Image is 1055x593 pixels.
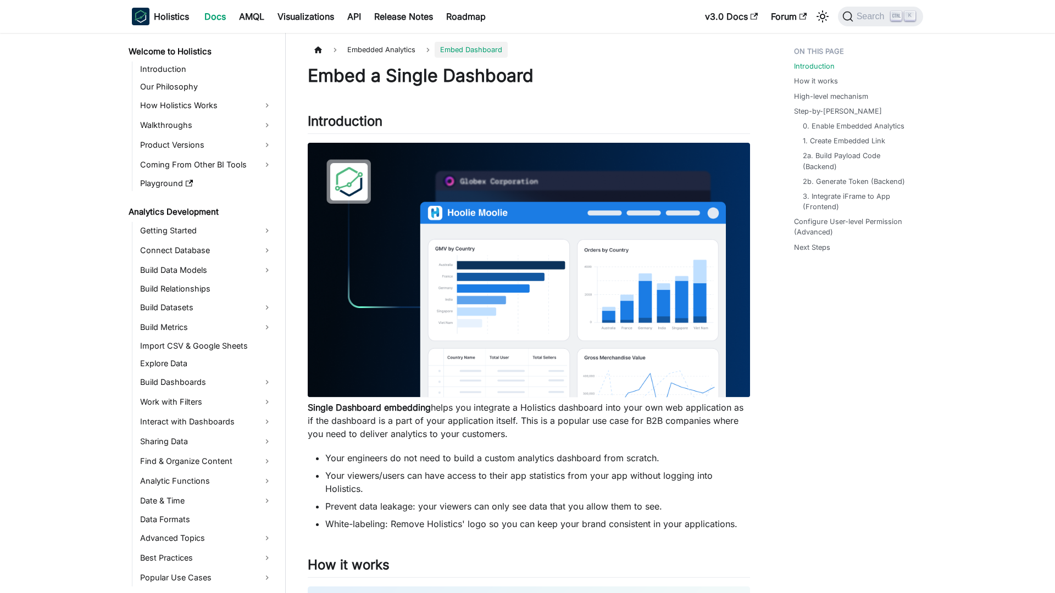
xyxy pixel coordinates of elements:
a: 2b. Generate Token (Backend) [803,176,905,187]
nav: Breadcrumbs [308,42,750,58]
p: helps you integrate a Holistics dashboard into your own web application as if the dashboard is a ... [308,401,750,440]
a: Next Steps [794,242,830,253]
a: Welcome to Holistics [125,44,276,59]
a: Sharing Data [137,433,276,450]
a: Introduction [137,61,276,77]
a: Playground [137,176,276,191]
span: Embed Dashboard [435,42,508,58]
a: How Holistics Works [137,97,276,114]
a: Getting Started [137,222,276,239]
a: API [341,8,368,25]
strong: Single Dashboard embedding [308,402,431,413]
a: Connect Database [137,242,276,259]
a: 2a. Build Payload Code (Backend) [803,150,912,171]
img: Holistics [132,8,149,25]
a: Home page [308,42,329,58]
a: v3.0 Docs [698,8,764,25]
h2: How it works [308,557,750,578]
li: White-labeling: Remove Holistics' logo so you can keep your brand consistent in your applications. [325,517,750,530]
a: Find & Organize Content [137,452,276,470]
a: Popular Use Cases [137,569,276,586]
a: Best Practices [137,549,276,567]
a: High-level mechanism [794,91,868,102]
kbd: K [904,11,915,21]
span: Embedded Analytics [342,42,421,58]
a: How it works [794,76,838,86]
h2: Introduction [308,113,750,134]
li: Your engineers do not need to build a custom analytics dashboard from scratch. [325,451,750,465]
a: Product Versions [137,136,276,154]
a: Configure User-level Permission (Advanced) [794,216,917,237]
img: Embedded Dashboard [308,143,750,398]
a: AMQL [232,8,271,25]
a: Data Formats [137,512,276,527]
a: Docs [198,8,232,25]
a: 0. Enable Embedded Analytics [803,121,904,131]
h1: Embed a Single Dashboard [308,65,750,87]
a: Release Notes [368,8,440,25]
a: Walkthroughs [137,116,276,134]
a: Explore Data [137,356,276,371]
button: Switch between dark and light mode (currently light mode) [814,8,831,25]
nav: Docs sidebar [121,33,286,593]
a: Coming From Other BI Tools [137,156,276,174]
a: Step-by-[PERSON_NAME] [794,106,882,116]
a: Analytics Development [125,204,276,220]
a: Date & Time [137,492,276,510]
a: Introduction [794,61,835,71]
a: Advanced Topics [137,529,276,547]
a: Our Philosophy [137,79,276,94]
a: 3. Integrate iFrame to App (Frontend) [803,191,912,212]
a: Roadmap [440,8,492,25]
li: Prevent data leakage: your viewers can only see data that you allow them to see. [325,500,750,513]
a: Forum [764,8,813,25]
a: Build Relationships [137,281,276,296]
a: Import CSV & Google Sheets [137,338,276,354]
a: Visualizations [271,8,341,25]
span: Search [853,12,891,21]
b: Holistics [154,10,189,23]
a: Build Metrics [137,318,276,336]
a: Build Dashboards [137,373,276,391]
a: Build Data Models [137,261,276,279]
a: Work with Filters [137,393,276,411]
a: HolisticsHolistics [132,8,189,25]
a: Analytic Functions [137,472,276,490]
button: Search (Ctrl+K) [838,7,923,26]
li: Your viewers/users can have access to their app statistics from your app without logging into Hol... [325,469,750,495]
a: Build Datasets [137,299,276,316]
a: Interact with Dashboards [137,413,276,430]
a: 1. Create Embedded Link [803,136,885,146]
